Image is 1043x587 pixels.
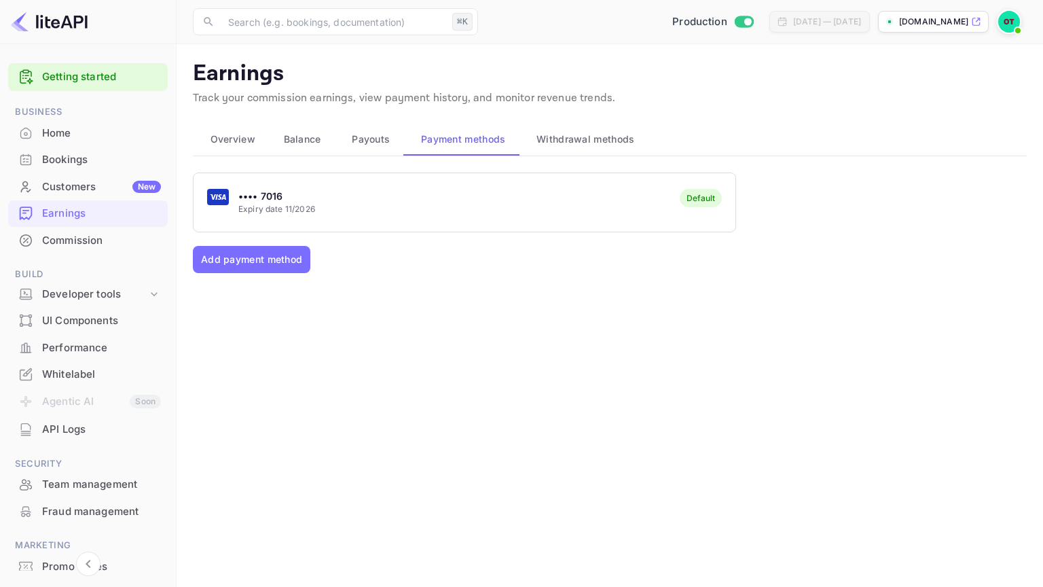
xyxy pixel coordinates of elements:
div: Customers [42,179,161,195]
div: Fraud management [8,499,168,525]
div: API Logs [42,422,161,438]
div: Default [687,193,715,203]
div: UI Components [8,308,168,334]
div: Whitelabel [8,361,168,388]
div: Team management [8,472,168,498]
div: Home [42,126,161,141]
div: Commission [8,228,168,254]
p: [DOMAIN_NAME] [899,16,968,28]
a: Promo codes [8,554,168,579]
p: Expiry date [238,203,315,215]
a: Commission [8,228,168,253]
p: Track your commission earnings, view payment history, and monitor revenue trends. [193,90,1027,107]
a: Performance [8,335,168,360]
span: Marketing [8,538,168,553]
img: LiteAPI logo [11,11,88,33]
div: Getting started [8,63,168,91]
div: Bookings [42,152,161,168]
button: Add payment method [193,246,310,273]
img: Oussama Tali [998,11,1020,33]
div: [DATE] — [DATE] [793,16,861,28]
div: Promo codes [8,554,168,580]
span: Withdrawal methods [536,131,634,147]
div: CustomersNew [8,174,168,200]
div: Bookings [8,147,168,173]
span: Payment methods [421,131,506,147]
span: Build [8,267,168,282]
div: New [132,181,161,193]
div: Commission [42,233,161,249]
a: Earnings [8,200,168,226]
p: Earnings [193,60,1027,88]
div: Whitelabel [42,367,161,383]
a: Getting started [42,69,161,85]
a: Fraud management [8,499,168,524]
div: Promo codes [42,559,161,575]
button: Collapse navigation [76,552,100,576]
span: Security [8,457,168,472]
div: Developer tools [8,283,168,306]
button: •••• 7016Expiry date 11/2026Default [193,173,736,232]
a: Home [8,120,168,145]
div: Performance [42,340,161,356]
a: Whitelabel [8,361,168,387]
p: •••• 7016 [238,189,315,203]
input: Search (e.g. bookings, documentation) [220,8,447,35]
div: Home [8,120,168,147]
a: Team management [8,472,168,497]
div: Fraud management [42,504,161,520]
span: 11/2026 [285,204,315,214]
a: Bookings [8,147,168,172]
div: API Logs [8,416,168,443]
span: Business [8,105,168,120]
span: Overview [211,131,255,147]
div: Earnings [8,200,168,227]
a: UI Components [8,308,168,333]
div: Team management [42,477,161,493]
div: ⌘K [452,13,473,31]
span: Payouts [352,131,390,147]
a: CustomersNew [8,174,168,199]
div: scrollable auto tabs example [193,123,1027,156]
div: Performance [8,335,168,361]
span: Production [672,14,727,30]
div: Switch to Sandbox mode [667,14,758,30]
span: Balance [284,131,321,147]
div: Developer tools [42,287,147,302]
a: API Logs [8,416,168,442]
div: UI Components [42,313,161,329]
div: Earnings [42,206,161,221]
